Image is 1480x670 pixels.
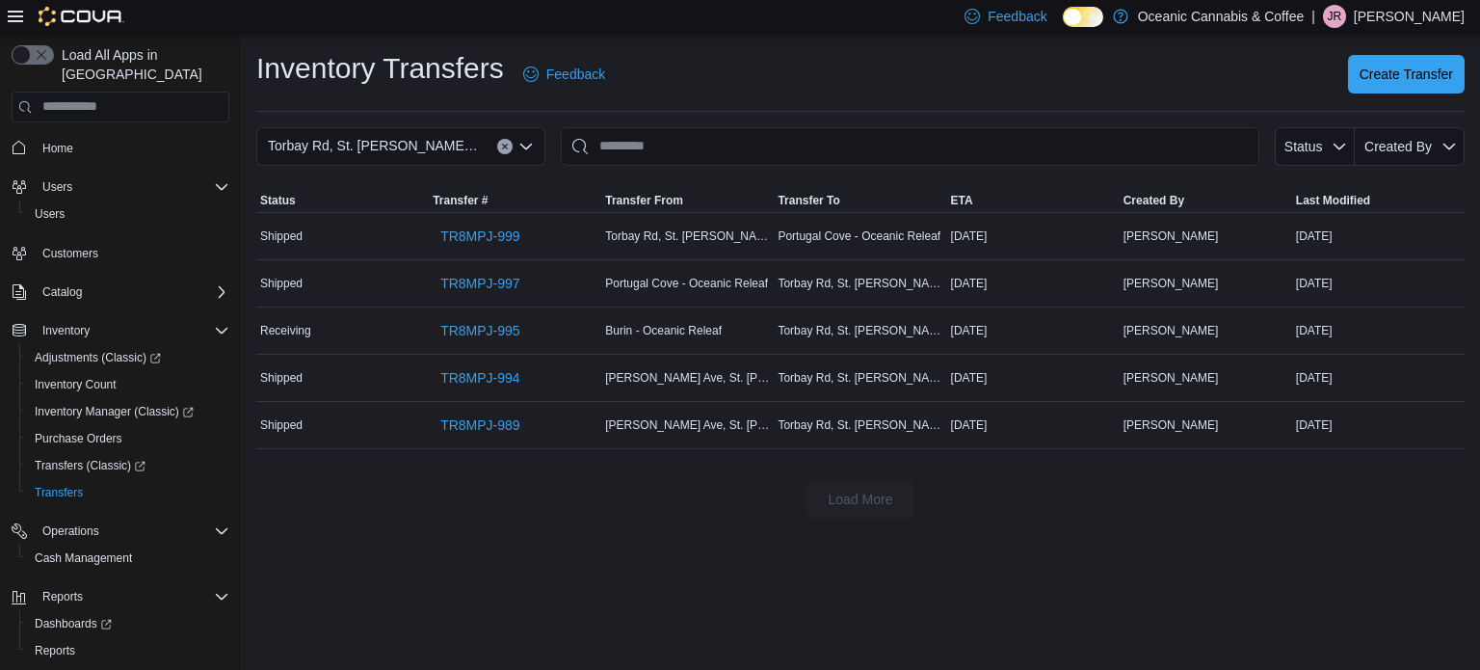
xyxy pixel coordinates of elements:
[440,368,519,388] span: TR8MPJ-994
[260,370,303,386] span: Shipped
[1138,5,1305,28] p: Oceanic Cannabis & Coffee
[35,616,112,631] span: Dashboards
[1360,65,1453,84] span: Create Transfer
[605,276,768,291] span: Portugal Cove - Oceanic Releaf
[778,193,839,208] span: Transfer To
[515,55,613,94] a: Feedback
[27,481,229,504] span: Transfers
[947,366,1120,389] div: [DATE]
[806,480,914,519] button: Load More
[27,639,229,662] span: Reports
[35,175,80,199] button: Users
[1123,276,1219,291] span: [PERSON_NAME]
[1355,127,1465,166] button: Created By
[947,414,1120,437] div: [DATE]
[440,227,519,246] span: TR8MPJ-999
[1292,414,1465,437] div: [DATE]
[35,350,161,365] span: Adjustments (Classic)
[35,241,229,265] span: Customers
[27,481,91,504] a: Transfers
[4,518,237,545] button: Operations
[260,417,303,433] span: Shipped
[27,547,229,570] span: Cash Management
[778,370,942,386] span: Torbay Rd, St. [PERSON_NAME]'s - Oceanic Releaf
[778,228,940,244] span: Portugal Cove - Oceanic Releaf
[35,242,106,265] a: Customers
[605,193,683,208] span: Transfer From
[778,417,942,433] span: Torbay Rd, St. [PERSON_NAME]'s - Oceanic Releaf
[27,400,201,423] a: Inventory Manager (Classic)
[42,246,98,261] span: Customers
[27,547,140,570] a: Cash Management
[27,373,124,396] a: Inventory Count
[1275,127,1355,166] button: Status
[433,359,527,397] a: TR8MPJ-994
[19,479,237,506] button: Transfers
[440,274,519,293] span: TR8MPJ-997
[35,550,132,566] span: Cash Management
[433,406,527,444] a: TR8MPJ-989
[1284,139,1323,154] span: Status
[35,377,117,392] span: Inventory Count
[35,431,122,446] span: Purchase Orders
[35,520,229,543] span: Operations
[947,225,1120,248] div: [DATE]
[35,137,81,160] a: Home
[947,319,1120,342] div: [DATE]
[546,65,605,84] span: Feedback
[19,637,237,664] button: Reports
[1292,366,1465,389] div: [DATE]
[27,373,229,396] span: Inventory Count
[1311,5,1315,28] p: |
[4,239,237,267] button: Customers
[440,321,519,340] span: TR8MPJ-995
[497,139,513,154] button: Clear input
[1328,5,1342,28] span: JR
[260,276,303,291] span: Shipped
[1292,319,1465,342] div: [DATE]
[27,427,130,450] a: Purchase Orders
[19,425,237,452] button: Purchase Orders
[42,284,82,300] span: Catalog
[440,415,519,435] span: TR8MPJ-989
[778,323,942,338] span: Torbay Rd, St. [PERSON_NAME]'s - Oceanic Releaf
[27,427,229,450] span: Purchase Orders
[1123,370,1219,386] span: [PERSON_NAME]
[988,7,1046,26] span: Feedback
[1296,193,1370,208] span: Last Modified
[27,202,229,226] span: Users
[4,279,237,306] button: Catalog
[1123,323,1219,338] span: [PERSON_NAME]
[429,189,601,212] button: Transfer #
[4,134,237,162] button: Home
[260,228,303,244] span: Shipped
[1354,5,1465,28] p: [PERSON_NAME]
[27,202,72,226] a: Users
[19,201,237,228] button: Users
[268,134,478,157] span: Torbay Rd, St. [PERSON_NAME]'s - Oceanic Releaf
[1292,272,1465,295] div: [DATE]
[561,127,1259,166] input: This is a search bar. After typing your query, hit enter to filter the results lower in the page.
[1063,7,1103,27] input: Dark Mode
[27,400,229,423] span: Inventory Manager (Classic)
[1292,189,1465,212] button: Last Modified
[260,323,311,338] span: Receiving
[256,49,504,88] h1: Inventory Transfers
[605,228,770,244] span: Torbay Rd, St. [PERSON_NAME]'s - Oceanic Releaf
[1348,55,1465,94] button: Create Transfer
[1120,189,1292,212] button: Created By
[19,398,237,425] a: Inventory Manager (Classic)
[27,346,169,369] a: Adjustments (Classic)
[35,136,229,160] span: Home
[1123,417,1219,433] span: [PERSON_NAME]
[947,189,1120,212] button: ETA
[42,323,90,338] span: Inventory
[947,272,1120,295] div: [DATE]
[35,485,83,500] span: Transfers
[35,520,107,543] button: Operations
[35,281,90,304] button: Catalog
[605,417,770,433] span: [PERSON_NAME] Ave, St. [PERSON_NAME]’s - Oceanic Releaf
[433,311,527,350] a: TR8MPJ-995
[4,174,237,201] button: Users
[19,610,237,637] a: Dashboards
